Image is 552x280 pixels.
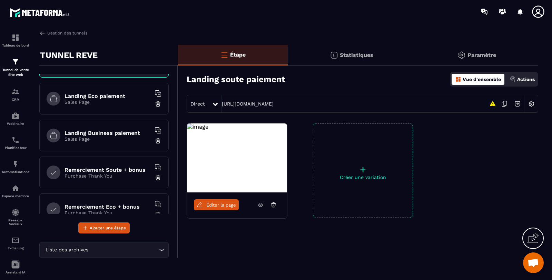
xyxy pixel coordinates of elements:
img: stats.20deebd0.svg [330,51,338,59]
img: automations [11,112,20,120]
img: image [187,123,208,130]
img: automations [11,160,20,168]
a: formationformationTableau de bord [2,28,29,52]
p: Tableau de bord [2,43,29,47]
img: automations [11,184,20,192]
p: Tunnel de vente Site web [2,68,29,77]
img: setting-w.858f3a88.svg [525,97,538,110]
div: Ouvrir le chat [523,252,544,273]
h6: Landing Business paiement [65,130,151,136]
img: formation [11,88,20,96]
img: actions.d6e523a2.png [510,76,516,82]
p: Statistiques [340,52,373,58]
img: trash [155,100,161,107]
p: Planificateur [2,146,29,150]
a: automationsautomationsAutomatisations [2,155,29,179]
span: Liste des archives [44,246,90,254]
p: Paramètre [467,52,496,58]
span: Ajouter une étape [90,224,126,231]
a: Éditer la page [194,199,239,210]
img: formation [11,33,20,42]
p: Webinaire [2,122,29,126]
p: Automatisations [2,170,29,174]
a: Assistant IA [2,255,29,279]
img: arrow-next.bcc2205e.svg [511,97,524,110]
p: E-mailing [2,246,29,250]
p: Sales Page [65,99,151,105]
span: Direct [190,101,205,107]
img: logo [10,6,72,19]
span: Éditer la page [206,202,236,208]
p: Réseaux Sociaux [2,218,29,226]
p: Espace membre [2,194,29,198]
a: formationformationTunnel de vente Site web [2,52,29,82]
p: Vue d'ensemble [463,77,501,82]
img: trash [155,174,161,181]
button: Ajouter une étape [78,222,130,233]
img: trash [155,211,161,218]
h3: Landing soute paiement [187,74,285,84]
h6: Remerciement Eco + bonus [65,203,151,210]
img: formation [11,58,20,66]
img: scheduler [11,136,20,144]
p: Étape [230,51,246,58]
a: formationformationCRM [2,82,29,107]
p: Sales Page [65,136,151,142]
img: trash [155,137,161,144]
img: arrow [39,30,46,36]
img: social-network [11,208,20,217]
p: Purchase Thank You [65,173,151,179]
p: Assistant IA [2,270,29,274]
a: emailemailE-mailing [2,231,29,255]
a: automationsautomationsWebinaire [2,107,29,131]
img: email [11,236,20,244]
h6: Landing Eco paiement [65,93,151,99]
p: Purchase Thank You [65,210,151,216]
img: dashboard-orange.40269519.svg [455,76,461,82]
p: Créer une variation [313,174,413,180]
a: social-networksocial-networkRéseaux Sociaux [2,203,29,231]
p: Actions [517,77,535,82]
p: CRM [2,98,29,101]
p: TUNNEL REVE [40,48,98,62]
img: bars-o.4a397970.svg [220,51,228,59]
h6: Remerciement Soute + bonus [65,167,151,173]
p: + [313,165,413,174]
img: setting-gr.5f69749f.svg [457,51,466,59]
a: Gestion des tunnels [39,30,87,36]
a: [URL][DOMAIN_NAME] [222,101,274,107]
input: Search for option [90,246,157,254]
a: automationsautomationsEspace membre [2,179,29,203]
a: schedulerschedulerPlanificateur [2,131,29,155]
div: Search for option [39,242,169,258]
